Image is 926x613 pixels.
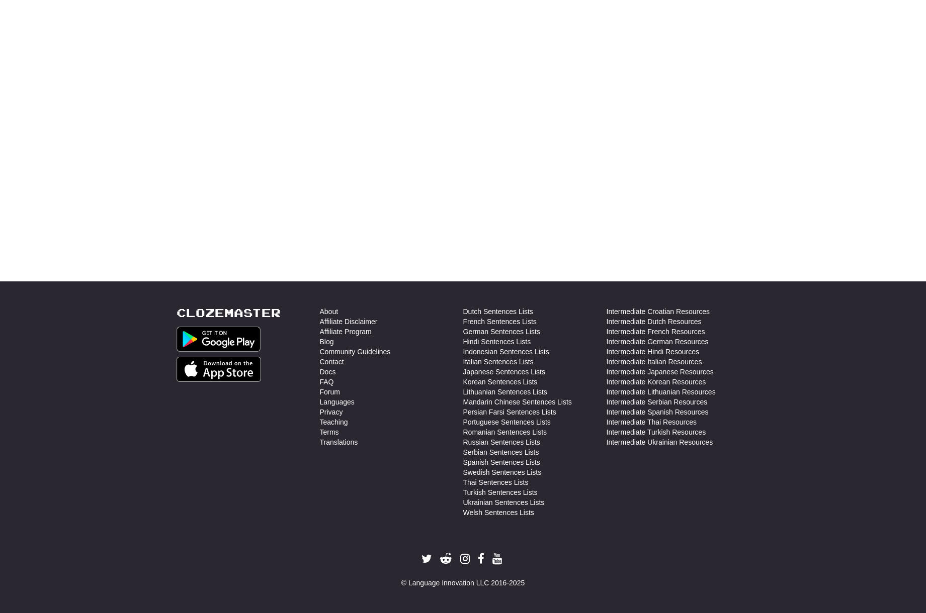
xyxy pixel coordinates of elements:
[607,377,706,387] a: Intermediate Korean Resources
[463,387,547,397] a: Lithuanian Sentences Lists
[177,327,261,352] img: Get it on Google Play
[320,397,355,407] a: Languages
[607,417,697,427] a: Intermediate Thai Resources
[177,357,262,382] img: Get it on App Store
[463,337,531,347] a: Hindi Sentences Lists
[463,467,542,477] a: Swedish Sentences Lists
[463,497,545,507] a: Ukrainian Sentences Lists
[463,437,540,447] a: Russian Sentences Lists
[463,447,539,457] a: Serbian Sentences Lists
[463,357,534,367] a: Italian Sentences Lists
[320,357,344,367] a: Contact
[463,347,549,357] a: Indonesian Sentences Lists
[607,327,705,337] a: Intermediate French Resources
[607,347,699,357] a: Intermediate Hindi Resources
[320,387,340,397] a: Forum
[177,578,750,588] div: © Language Innovation LLC 2016-2025
[320,417,348,427] a: Teaching
[320,427,339,437] a: Terms
[463,377,538,387] a: Korean Sentences Lists
[607,427,706,437] a: Intermediate Turkish Resources
[320,407,343,417] a: Privacy
[607,357,702,367] a: Intermediate Italian Resources
[463,507,534,518] a: Welsh Sentences Lists
[607,337,709,347] a: Intermediate German Resources
[607,367,714,377] a: Intermediate Japanese Resources
[320,377,334,387] a: FAQ
[320,317,378,327] a: Affiliate Disclaimer
[320,437,358,447] a: Translations
[463,397,572,407] a: Mandarin Chinese Sentences Lists
[463,477,529,487] a: Thai Sentences Lists
[607,437,713,447] a: Intermediate Ukrainian Resources
[320,327,372,337] a: Affiliate Program
[607,317,702,327] a: Intermediate Dutch Resources
[463,327,540,337] a: German Sentences Lists
[320,337,334,347] a: Blog
[607,407,709,417] a: Intermediate Spanish Resources
[463,407,556,417] a: Persian Farsi Sentences Lists
[320,367,336,377] a: Docs
[463,367,545,377] a: Japanese Sentences Lists
[463,457,540,467] a: Spanish Sentences Lists
[463,306,533,317] a: Dutch Sentences Lists
[607,397,708,407] a: Intermediate Serbian Resources
[320,306,339,317] a: About
[177,306,281,319] a: Clozemaster
[320,347,391,357] a: Community Guidelines
[607,387,716,397] a: Intermediate Lithuanian Resources
[607,306,710,317] a: Intermediate Croatian Resources
[463,427,547,437] a: Romanian Sentences Lists
[463,317,537,327] a: French Sentences Lists
[463,487,538,497] a: Turkish Sentences Lists
[463,417,551,427] a: Portuguese Sentences Lists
